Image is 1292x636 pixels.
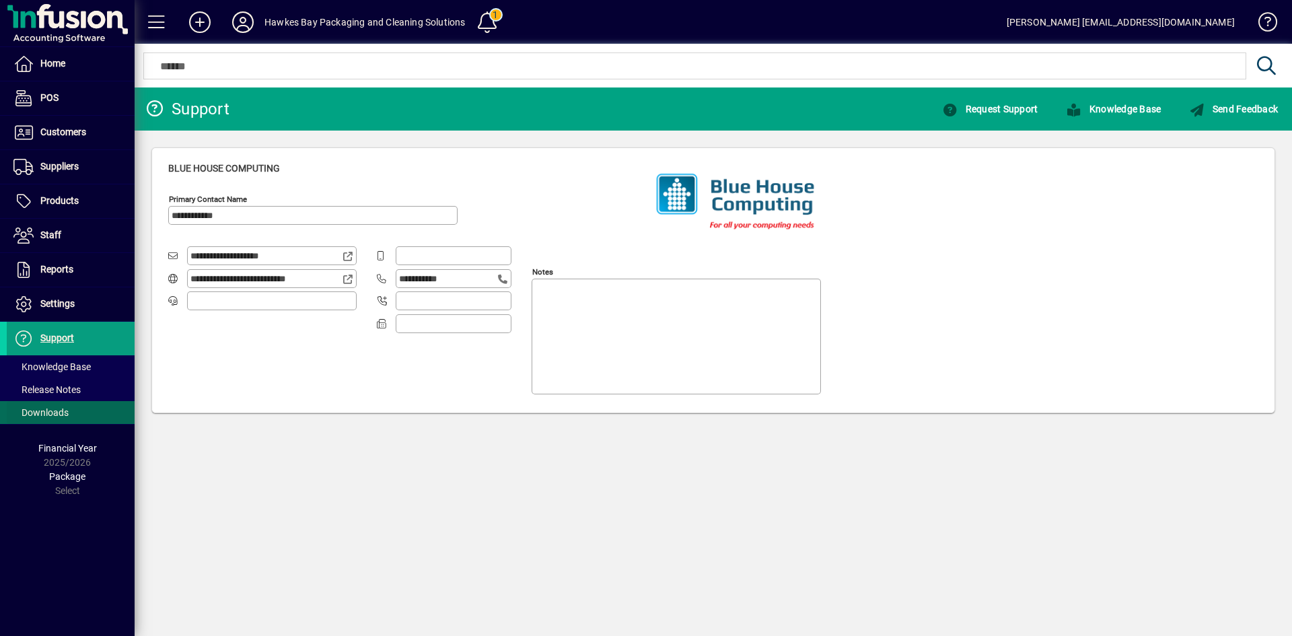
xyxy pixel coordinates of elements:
[532,267,553,277] mat-label: Notes
[13,407,69,418] span: Downloads
[1066,104,1161,114] span: Knowledge Base
[7,401,135,424] a: Downloads
[13,384,81,395] span: Release Notes
[40,92,59,103] span: POS
[942,104,1038,114] span: Request Support
[1007,11,1235,33] div: [PERSON_NAME] [EMAIL_ADDRESS][DOMAIN_NAME]
[7,355,135,378] a: Knowledge Base
[38,443,97,454] span: Financial Year
[7,287,135,321] a: Settings
[1186,97,1281,121] button: Send Feedback
[168,163,280,174] span: Blue House Computing
[7,253,135,287] a: Reports
[939,97,1041,121] button: Request Support
[1063,97,1164,121] button: Knowledge Base
[1248,3,1275,46] a: Knowledge Base
[40,195,79,206] span: Products
[264,11,466,33] div: Hawkes Bay Packaging and Cleaning Solutions
[40,229,61,240] span: Staff
[169,195,247,204] mat-label: Primary Contact Name
[7,184,135,218] a: Products
[40,332,74,343] span: Support
[7,116,135,149] a: Customers
[40,127,86,137] span: Customers
[7,150,135,184] a: Suppliers
[7,219,135,252] a: Staff
[178,10,221,34] button: Add
[40,264,73,275] span: Reports
[1052,97,1175,121] a: Knowledge Base
[49,471,85,482] span: Package
[40,58,65,69] span: Home
[1189,104,1278,114] span: Send Feedback
[7,81,135,115] a: POS
[7,47,135,81] a: Home
[40,161,79,172] span: Suppliers
[145,98,229,120] div: Support
[7,378,135,401] a: Release Notes
[221,10,264,34] button: Profile
[40,298,75,309] span: Settings
[13,361,91,372] span: Knowledge Base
